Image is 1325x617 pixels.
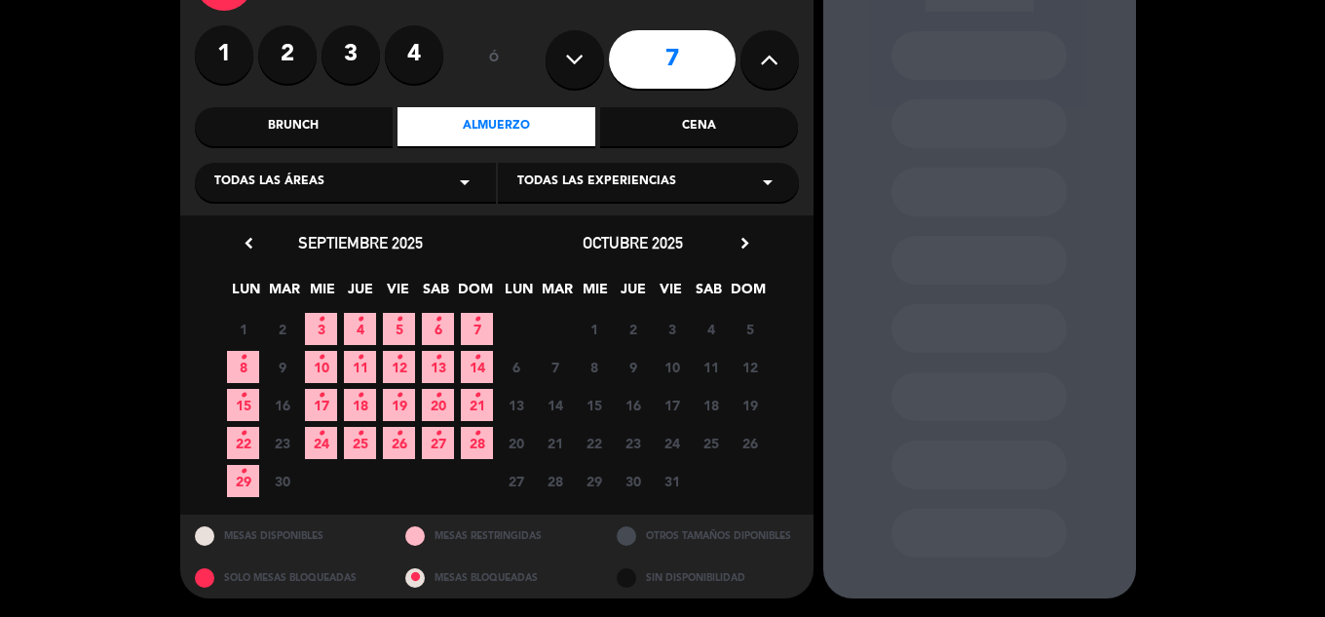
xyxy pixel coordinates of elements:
span: 26 [734,427,766,459]
span: MAR [268,278,300,310]
i: • [435,342,441,373]
div: Brunch [195,107,393,146]
i: • [435,418,441,449]
span: VIE [382,278,414,310]
span: MIE [306,278,338,310]
span: 4 [344,313,376,345]
span: 11 [344,351,376,383]
i: • [357,304,363,335]
i: • [240,380,246,411]
span: SAB [693,278,725,310]
span: 29 [227,465,259,497]
i: • [318,418,324,449]
span: octubre 2025 [583,233,683,252]
span: Todas las áreas [214,173,324,192]
span: 2 [266,313,298,345]
i: • [357,380,363,411]
span: Todas las experiencias [517,173,676,192]
span: DOM [731,278,763,310]
i: • [435,380,441,411]
span: 27 [422,427,454,459]
label: 2 [258,25,317,84]
i: • [396,418,402,449]
span: 25 [695,427,727,459]
span: 13 [500,389,532,421]
span: 30 [617,465,649,497]
span: LUN [503,278,535,310]
i: • [473,380,480,411]
i: chevron_right [735,233,755,253]
span: 21 [461,389,493,421]
div: Almuerzo [397,107,595,146]
span: 19 [734,389,766,421]
span: 3 [656,313,688,345]
span: 12 [734,351,766,383]
span: 11 [695,351,727,383]
span: 10 [656,351,688,383]
i: chevron_left [239,233,259,253]
label: 4 [385,25,443,84]
div: SOLO MESAS BLOQUEADAS [180,557,392,598]
span: 1 [227,313,259,345]
span: VIE [655,278,687,310]
i: • [357,418,363,449]
span: LUN [230,278,262,310]
span: 16 [617,389,649,421]
span: 17 [305,389,337,421]
i: • [435,304,441,335]
span: 25 [344,427,376,459]
span: 3 [305,313,337,345]
span: 28 [539,465,571,497]
span: 31 [656,465,688,497]
span: 1 [578,313,610,345]
i: • [240,456,246,487]
span: 6 [500,351,532,383]
span: 17 [656,389,688,421]
span: 24 [305,427,337,459]
div: MESAS DISPONIBLES [180,515,392,557]
span: 9 [266,351,298,383]
i: • [240,418,246,449]
span: JUE [617,278,649,310]
span: 2 [617,313,649,345]
span: DOM [458,278,490,310]
span: 12 [383,351,415,383]
div: MESAS RESTRINGIDAS [391,515,602,557]
span: 14 [461,351,493,383]
span: 5 [734,313,766,345]
span: MIE [579,278,611,310]
span: 21 [539,427,571,459]
span: SAB [420,278,452,310]
span: 18 [344,389,376,421]
i: • [396,380,402,411]
span: 22 [227,427,259,459]
div: MESAS BLOQUEADAS [391,557,602,598]
div: SIN DISPONIBILIDAD [602,557,814,598]
i: • [318,304,324,335]
i: arrow_drop_down [756,171,779,194]
i: • [396,304,402,335]
span: 6 [422,313,454,345]
span: 22 [578,427,610,459]
span: 7 [461,313,493,345]
span: 15 [227,389,259,421]
i: • [473,304,480,335]
span: 13 [422,351,454,383]
i: • [240,342,246,373]
i: • [318,380,324,411]
i: • [473,418,480,449]
i: • [473,342,480,373]
label: 1 [195,25,253,84]
div: Cena [600,107,798,146]
span: 20 [500,427,532,459]
span: JUE [344,278,376,310]
span: 18 [695,389,727,421]
span: 19 [383,389,415,421]
span: 24 [656,427,688,459]
span: 8 [227,351,259,383]
div: OTROS TAMAÑOS DIPONIBLES [602,515,814,557]
span: 10 [305,351,337,383]
span: MAR [541,278,573,310]
i: • [396,342,402,373]
span: 30 [266,465,298,497]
